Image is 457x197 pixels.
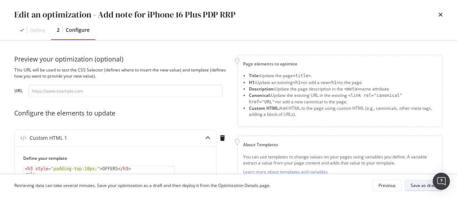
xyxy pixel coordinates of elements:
div: Save as draft [411,182,437,188]
div: Page elements to optimize [243,61,437,67]
button: Previous [372,180,402,191]
div: Open Intercom Messenger [433,173,450,190]
div: Preview your optimization (optional) [14,55,228,64]
div: You can use templates to change values on your pages using variables you define. A variable extra... [243,154,437,166]
span: <link rel="canonical" href="URL"> [249,93,402,104]
div: Configure [66,26,90,34]
div: 2 [57,26,60,34]
span: <meta> [344,87,360,92]
li: Update the existing URL in the existing or add a new canonical to the page. [249,92,437,105]
li: Update the page description in the name attribute [249,86,437,92]
div: Define [30,27,45,34]
strong: Title: [249,73,260,79]
div: Retrieving data can take several minutes. Save your optimization as a draft and then deploy it fr... [14,182,271,188]
span: <h1> [329,80,339,85]
button: Save as draft [405,180,443,191]
div: Edit an optimization - Add note for iPhone 16 Plus PDP RRP [14,9,236,21]
div: Previous [378,182,396,188]
a: Learn more about templates and variables [243,169,328,175]
li: Add HTML to the page using custom HTML (e.g., canonicals, other meta tags, adding a block of URLs). [249,105,437,117]
div: times [438,9,443,21]
div: Configure the elements to update [14,109,228,118]
div: About Templates [243,142,437,148]
span: <title> [293,73,311,78]
strong: Description: [249,86,275,92]
li: Update the page . [249,73,437,79]
input: https://www.example.com [29,85,223,97]
strong: Custom HTML: [249,105,280,111]
strong: H1: [249,79,256,85]
strong: Canonical: [249,92,271,98]
div: This URL will be used to test the CSS Selector (defines where to insert the new value) and templa... [14,67,228,79]
label: URL [14,88,23,95]
label: Define your template [23,155,202,161]
span: <h1> [293,80,303,85]
div: Custom HTML 1 [30,134,67,142]
li: Update an existing or add a new to the page. [249,79,437,86]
